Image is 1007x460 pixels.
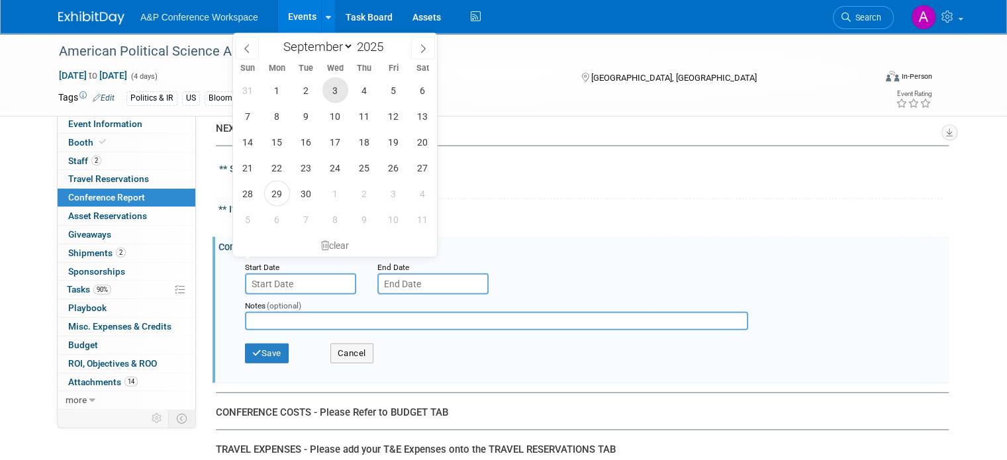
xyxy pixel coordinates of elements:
[267,301,301,310] span: (optional)
[68,266,125,277] span: Sponsorships
[58,134,195,152] a: Booth
[410,129,436,155] span: September 20, 2025
[410,103,436,129] span: September 13, 2025
[352,77,377,103] span: September 4, 2025
[381,155,407,181] span: September 26, 2025
[379,64,408,73] span: Fri
[410,207,436,232] span: October 11, 2025
[352,155,377,181] span: September 25, 2025
[293,155,319,181] span: September 23, 2025
[320,64,350,73] span: Wed
[291,64,320,73] span: Tue
[54,40,858,64] div: American Political Science Association (APSA 2025)
[381,103,407,129] span: September 12, 2025
[293,103,319,129] span: September 9, 2025
[245,273,356,295] input: Start Date
[68,229,111,240] span: Giveaways
[58,336,195,354] a: Budget
[381,181,407,207] span: October 3, 2025
[377,273,489,295] input: End Date
[591,73,757,83] span: [GEOGRAPHIC_DATA], [GEOGRAPHIC_DATA]
[58,207,195,225] a: Asset Reservations
[352,103,377,129] span: September 11, 2025
[245,301,265,310] small: Notes
[58,263,195,281] a: Sponsorships
[245,263,279,272] small: Start Date
[99,138,106,146] i: Booth reservation complete
[851,13,881,23] span: Search
[350,64,379,73] span: Thu
[264,181,290,207] span: September 29, 2025
[68,302,107,313] span: Playbook
[277,38,354,55] select: Month
[218,199,949,216] div: ** If YES, please describe why:
[235,181,261,207] span: September 28, 2025
[264,103,290,129] span: September 8, 2025
[169,410,196,427] td: Toggle Event Tabs
[233,64,262,73] span: Sun
[68,340,98,350] span: Budget
[205,91,294,105] div: Bloomsbury Academic
[58,373,195,391] a: Attachments14
[322,77,348,103] span: September 3, 2025
[182,91,200,105] div: US
[58,189,195,207] a: Conference Report
[293,181,319,207] span: September 30, 2025
[233,234,437,257] div: clear
[124,377,138,387] span: 14
[264,77,290,103] span: September 1, 2025
[896,91,932,97] div: Event Rating
[322,207,348,232] span: October 8, 2025
[381,207,407,232] span: October 10, 2025
[352,207,377,232] span: October 9, 2025
[68,248,126,258] span: Shipments
[58,91,115,106] td: Tags
[91,156,101,165] span: 2
[68,321,171,332] span: Misc. Expenses & Credits
[68,156,101,166] span: Staff
[381,77,407,103] span: September 5, 2025
[293,77,319,103] span: September 2, 2025
[381,129,407,155] span: September 19, 2025
[833,6,894,29] a: Search
[235,129,261,155] span: September 14, 2025
[886,71,899,81] img: Format-Inperson.png
[58,11,124,24] img: ExhibitDay
[68,377,138,387] span: Attachments
[410,77,436,103] span: September 6, 2025
[219,159,943,175] div: ** Should we attend this Conference Next Year?:
[140,12,258,23] span: A&P Conference Workspace
[377,263,409,272] small: End Date
[322,155,348,181] span: September 24, 2025
[354,39,393,54] input: Year
[68,192,145,203] span: Conference Report
[216,406,939,420] div: CONFERENCE COSTS - Please Refer to BUDGET TAB
[68,210,147,221] span: Asset Reservations
[352,129,377,155] span: September 18, 2025
[352,181,377,207] span: October 2, 2025
[264,129,290,155] span: September 15, 2025
[330,344,373,363] button: Cancel
[410,155,436,181] span: September 27, 2025
[218,237,949,253] div: Conference Date(s) & Location:
[87,70,99,81] span: to
[216,122,939,136] div: NEXT YEAR'S ATTENDANCE
[264,155,290,181] span: September 22, 2025
[58,69,128,81] span: [DATE] [DATE]
[235,77,261,103] span: August 31, 2025
[58,170,195,188] a: Travel Reservations
[68,358,157,369] span: ROI, Objectives & ROO
[68,137,109,148] span: Booth
[264,207,290,232] span: October 6, 2025
[216,443,939,457] div: TRAVEL EXPENSES - Please add your T&E Expenses onto the TRAVEL RESERVATIONS TAB
[322,103,348,129] span: September 10, 2025
[245,344,289,363] button: Save
[93,285,111,295] span: 90%
[68,118,142,129] span: Event Information
[58,391,195,409] a: more
[235,207,261,232] span: October 5, 2025
[93,93,115,103] a: Edit
[58,152,195,170] a: Staff2
[235,103,261,129] span: September 7, 2025
[293,129,319,155] span: September 16, 2025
